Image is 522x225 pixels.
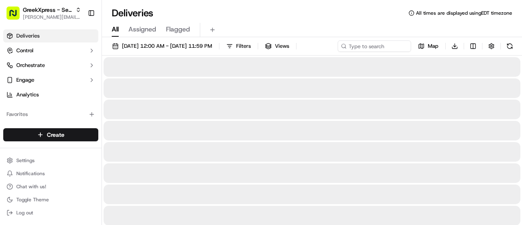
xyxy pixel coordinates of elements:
[338,40,411,52] input: Type to search
[3,88,98,101] a: Analytics
[3,155,98,166] button: Settings
[112,25,119,34] span: All
[3,59,98,72] button: Orchestrate
[3,74,98,87] button: Engage
[261,40,293,52] button: Views
[16,91,39,98] span: Analytics
[16,47,33,54] span: Control
[414,40,442,52] button: Map
[3,194,98,205] button: Toggle Theme
[23,14,81,20] button: [PERSON_NAME][EMAIL_ADDRESS][DOMAIN_NAME]
[16,170,45,177] span: Notifications
[223,40,254,52] button: Filters
[3,3,84,23] button: GreekXpress - Sea Bar[PERSON_NAME][EMAIL_ADDRESS][DOMAIN_NAME]
[3,44,98,57] button: Control
[3,108,98,121] div: Favorites
[16,209,33,216] span: Log out
[3,168,98,179] button: Notifications
[236,42,251,50] span: Filters
[16,62,45,69] span: Orchestrate
[122,42,212,50] span: [DATE] 12:00 AM - [DATE] 11:59 PM
[108,40,216,52] button: [DATE] 12:00 AM - [DATE] 11:59 PM
[16,196,49,203] span: Toggle Theme
[128,25,156,34] span: Assigned
[416,10,512,16] span: All times are displayed using EDT timezone
[3,181,98,192] button: Chat with us!
[3,207,98,218] button: Log out
[112,7,153,20] h1: Deliveries
[3,29,98,42] a: Deliveries
[3,128,98,141] button: Create
[47,131,64,139] span: Create
[16,32,40,40] span: Deliveries
[275,42,289,50] span: Views
[16,183,46,190] span: Chat with us!
[504,40,515,52] button: Refresh
[16,157,35,164] span: Settings
[16,76,34,84] span: Engage
[166,25,190,34] span: Flagged
[23,6,72,14] button: GreekXpress - Sea Bar
[428,42,438,50] span: Map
